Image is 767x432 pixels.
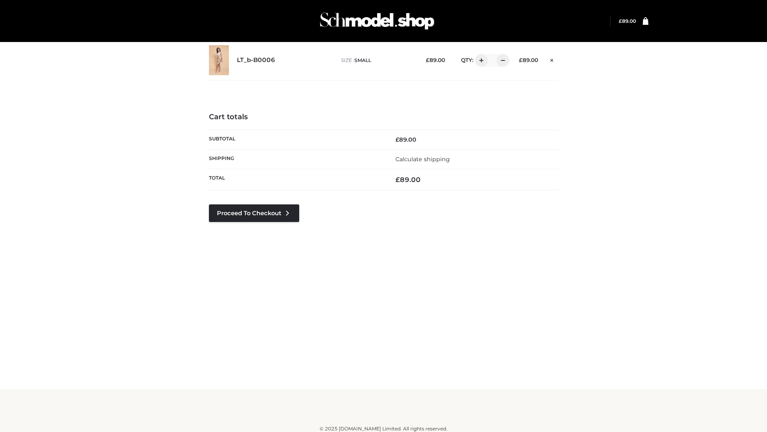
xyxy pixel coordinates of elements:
span: £ [395,176,400,184]
th: Subtotal [209,130,383,149]
span: £ [619,18,622,24]
h4: Cart totals [209,113,558,122]
th: Shipping [209,149,383,169]
div: QTY: [453,54,507,67]
span: SMALL [354,57,371,63]
p: size : [341,57,413,64]
bdi: 89.00 [619,18,636,24]
bdi: 89.00 [395,136,416,143]
a: £89.00 [619,18,636,24]
span: £ [395,136,399,143]
a: Calculate shipping [395,156,450,163]
img: Schmodel Admin 964 [317,5,437,37]
a: Proceed to Checkout [209,204,299,222]
a: Remove this item [546,54,558,64]
a: LT_b-B0006 [237,56,275,64]
span: £ [519,57,523,63]
th: Total [209,169,383,190]
bdi: 89.00 [426,57,445,63]
bdi: 89.00 [395,176,421,184]
bdi: 89.00 [519,57,538,63]
span: £ [426,57,429,63]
